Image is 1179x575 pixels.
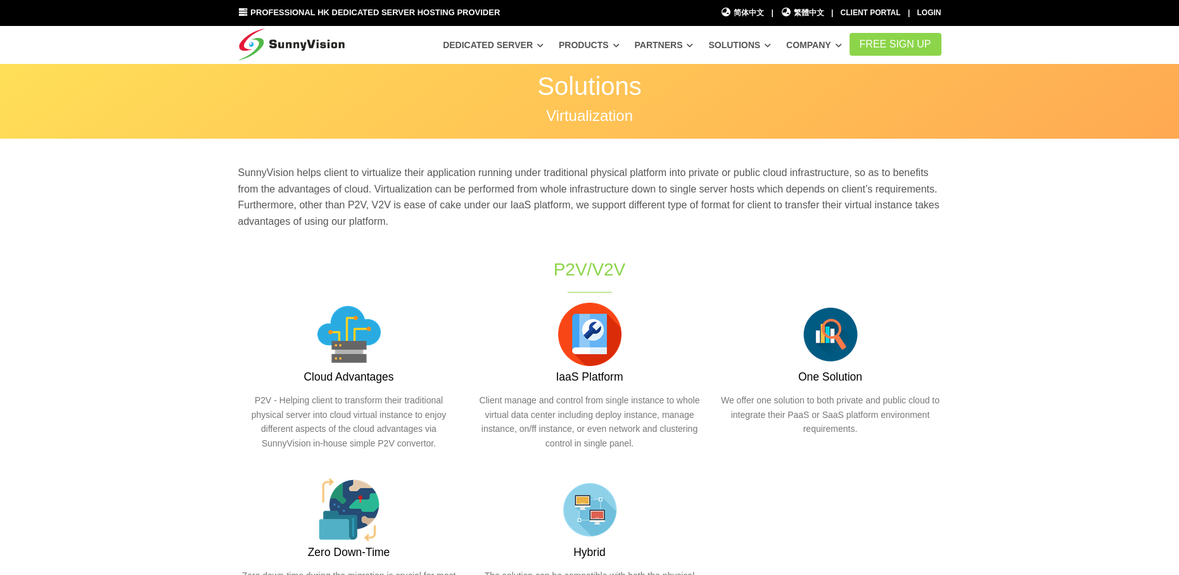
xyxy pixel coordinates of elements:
[917,8,941,17] a: Login
[317,478,381,541] img: 004-global.png
[479,545,701,560] h3: Hybrid
[799,303,862,366] img: flat-serach-data.png
[558,303,621,366] img: 008-instructions.png
[479,369,701,385] h3: IaaS Platform
[238,545,460,560] h3: Zero Down-Time
[708,34,771,56] a: Solutions
[238,393,460,450] p: P2V - Helping client to transform their traditional physical server into cloud virtual instance t...
[635,34,694,56] a: Partners
[841,8,901,17] a: Client Portal
[720,393,941,436] p: We offer one solution to both private and public cloud to integrate their PaaS or SaaS platform e...
[238,73,941,99] p: Solutions
[908,7,910,19] li: |
[721,7,765,19] a: 简体中文
[831,7,833,19] li: |
[559,34,620,56] a: Products
[781,7,824,19] a: 繁體中文
[443,34,544,56] a: Dedicated Server
[479,393,701,450] p: Client manage and control from single instance to whole virtual data center including deploy inst...
[850,33,941,56] a: FREE Sign Up
[238,108,941,123] p: Virtualization
[250,8,500,17] span: Professional HK Dedicated Server Hosting Provider
[771,7,773,19] li: |
[558,478,621,541] img: flat-lan.png
[720,369,941,385] h3: One Solution
[238,369,460,385] h3: Cloud Advantages
[238,165,941,229] p: SunnyVision helps client to virtualize their application running under traditional physical platf...
[317,303,381,366] img: 002-server.png
[786,34,842,56] a: Company
[379,257,801,282] h1: P2V/V2V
